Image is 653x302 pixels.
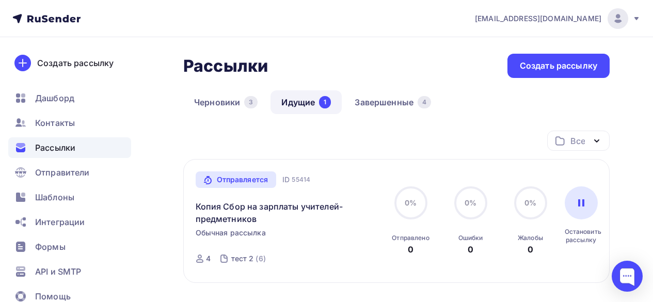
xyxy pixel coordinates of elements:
[475,13,601,24] span: [EMAIL_ADDRESS][DOMAIN_NAME]
[520,60,597,72] div: Создать рассылку
[8,137,131,158] a: Рассылки
[37,57,114,69] div: Создать рассылку
[8,236,131,257] a: Формы
[231,253,254,264] div: тест 2
[468,243,473,256] div: 0
[392,234,429,242] div: Отправлено
[475,8,641,29] a: [EMAIL_ADDRESS][DOMAIN_NAME]
[230,250,267,267] a: тест 2 (6)
[35,265,81,278] span: API и SMTP
[8,162,131,183] a: Отправители
[528,243,533,256] div: 0
[524,198,536,207] span: 0%
[8,88,131,108] a: Дашборд
[35,141,75,154] span: Рассылки
[292,174,310,185] span: 55414
[196,171,277,188] a: Отправляется
[35,117,75,129] span: Контакты
[196,200,373,225] a: Копия Сбор на зарплаты учителей-предметников
[8,187,131,208] a: Шаблоны
[547,131,610,151] button: Все
[183,90,268,114] a: Черновики3
[418,96,431,108] div: 4
[458,234,483,242] div: Ошибки
[256,253,265,264] div: (6)
[282,174,290,185] span: ID
[570,135,585,147] div: Все
[565,228,598,244] div: Остановить рассылку
[270,90,342,114] a: Идущие1
[319,96,331,108] div: 1
[206,253,211,264] div: 4
[183,56,268,76] h2: Рассылки
[244,96,258,108] div: 3
[8,113,131,133] a: Контакты
[405,198,417,207] span: 0%
[35,241,66,253] span: Формы
[35,191,74,203] span: Шаблоны
[408,243,413,256] div: 0
[518,234,543,242] div: Жалобы
[344,90,442,114] a: Завершенные4
[35,216,85,228] span: Интеграции
[35,92,74,104] span: Дашборд
[35,166,90,179] span: Отправители
[465,198,476,207] span: 0%
[196,228,266,238] span: Обычная рассылка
